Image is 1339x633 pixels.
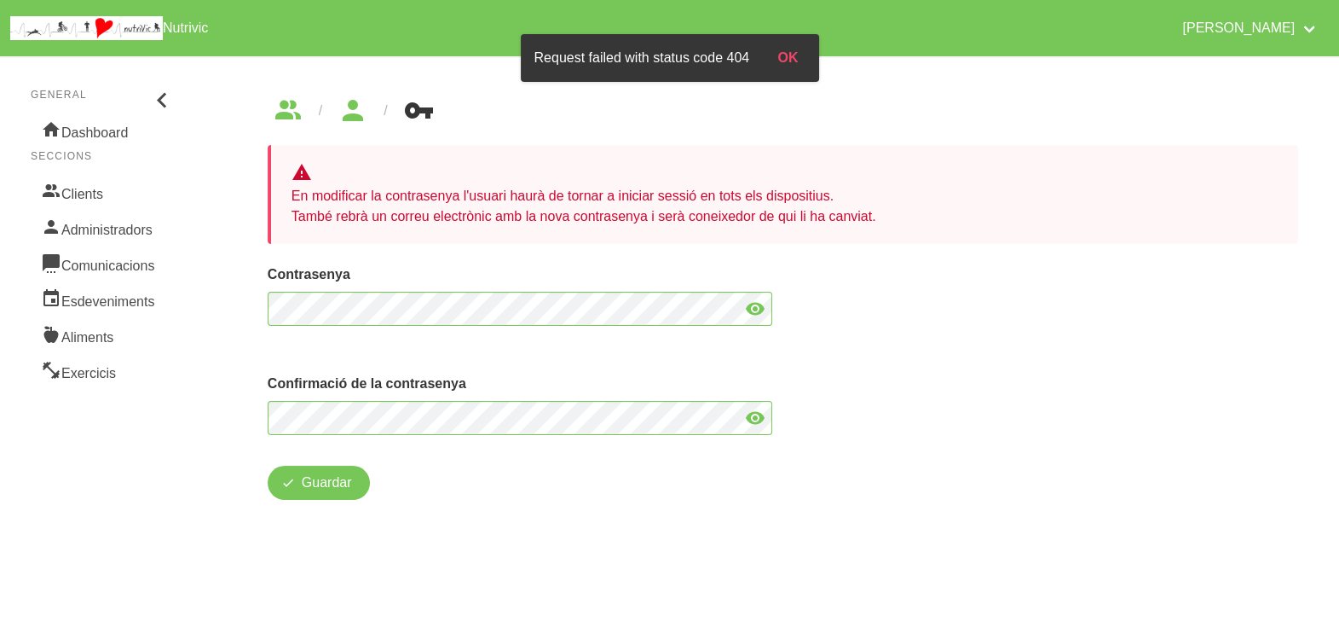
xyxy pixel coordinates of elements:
span: Guardar [302,473,352,493]
a: Aliments [31,317,176,353]
a: Administradors [31,210,176,246]
a: [PERSON_NAME] [1172,7,1329,49]
a: Comunicacions [31,246,176,282]
a: Dashboard [31,113,176,148]
p: En modificar la contrasenya l'usuari haurà de tornar a iniciar sessió en tots els dispositius. Ta... [291,186,1278,227]
a: Esdeveniments [31,282,176,317]
nav: breadcrumbs [268,97,1298,125]
label: Contrasenya [268,264,773,285]
p: General [31,87,176,102]
label: Confirmació de la contrasenya [268,374,773,394]
img: company_logo [10,16,163,40]
button: Guardar [268,466,370,500]
a: Exercicis [31,353,176,389]
a: Clients [31,174,176,210]
div: Request failed with status code 404 [521,41,764,75]
p: Seccions [31,148,176,164]
button: OK [765,41,812,75]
